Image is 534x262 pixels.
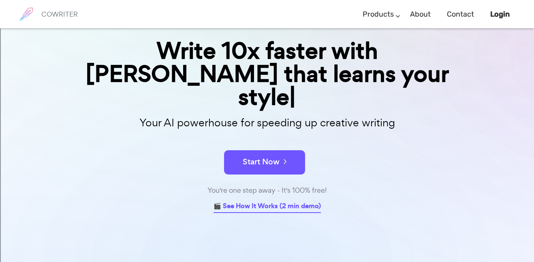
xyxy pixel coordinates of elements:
img: brand logo [16,4,36,24]
div: Home [3,3,169,11]
div: Sign out [3,55,531,63]
h6: COWRITER [41,11,78,18]
div: Options [3,48,531,55]
div: Write 10x faster with [PERSON_NAME] that learns your style [64,39,470,109]
div: You're one step away - It's 100% free! [64,185,470,196]
a: Login [490,2,510,26]
input: Search outlines [3,11,75,19]
div: Sort New > Old [3,26,531,34]
a: Contact [447,2,474,26]
p: Your AI powerhouse for speeding up creative writing [64,114,470,132]
div: Move To ... [3,34,531,41]
a: About [410,2,431,26]
a: Products [363,2,394,26]
div: Delete [3,41,531,48]
button: Start Now [224,150,305,175]
b: Login [490,10,510,19]
div: Sort A > Z [3,19,531,26]
a: 🎬 See How It Works (2 min demo) [214,200,321,213]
